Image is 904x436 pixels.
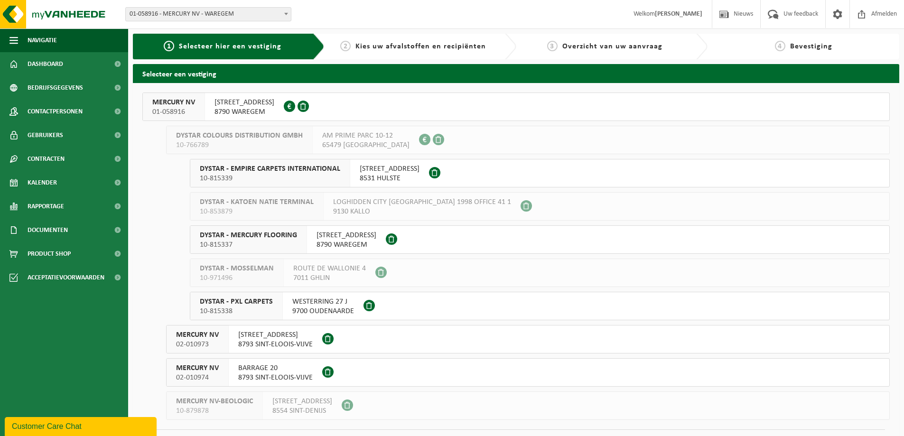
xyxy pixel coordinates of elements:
span: DYSTAR - MOSSELMAN [200,264,274,273]
span: Contracten [28,147,65,171]
span: 10-815339 [200,174,340,183]
span: 8793 SINT-ELOOIS-VIJVE [238,373,313,382]
span: MERCURY NV-BEOLOGIC [176,397,253,406]
span: Dashboard [28,52,63,76]
span: ROUTE DE WALLONIE 4 [293,264,366,273]
span: 10-766789 [176,140,303,150]
span: [STREET_ADDRESS] [272,397,332,406]
span: 02-010973 [176,340,219,349]
span: [STREET_ADDRESS] [214,98,274,107]
span: 8793 SINT-ELOOIS-VIJVE [238,340,313,349]
span: Bevestiging [790,43,832,50]
span: [STREET_ADDRESS] [360,164,419,174]
button: MERCURY NV 02-010973 [STREET_ADDRESS]8793 SINT-ELOOIS-VIJVE [166,325,890,353]
span: [STREET_ADDRESS] [238,330,313,340]
span: WESTERRING 27 J [292,297,354,306]
span: Gebruikers [28,123,63,147]
span: Selecteer hier een vestiging [179,43,281,50]
span: 3 [547,41,558,51]
span: Kalender [28,171,57,195]
span: Rapportage [28,195,64,218]
span: AM PRIME PARC 10-12 [322,131,410,140]
span: 7011 GHLIN [293,273,366,283]
button: DYSTAR - EMPIRE CARPETS INTERNATIONAL 10-815339 [STREET_ADDRESS]8531 HULSTE [190,159,890,187]
iframe: chat widget [5,415,158,436]
span: 8790 WAREGEM [214,107,274,117]
span: 8790 WAREGEM [317,240,376,250]
span: 1 [164,41,174,51]
span: 10-879878 [176,406,253,416]
span: DYSTAR - EMPIRE CARPETS INTERNATIONAL [200,164,340,174]
span: 10-815338 [200,306,273,316]
span: 8554 SINT-DENIJS [272,406,332,416]
span: 9700 OUDENAARDE [292,306,354,316]
span: 01-058916 [152,107,195,117]
h2: Selecteer een vestiging [133,64,899,83]
span: DYSTAR - PXL CARPETS [200,297,273,306]
span: Contactpersonen [28,100,83,123]
span: Bedrijfsgegevens [28,76,83,100]
button: DYSTAR - MERCURY FLOORING 10-815337 [STREET_ADDRESS]8790 WAREGEM [190,225,890,254]
span: MERCURY NV [176,330,219,340]
span: Overzicht van uw aanvraag [562,43,662,50]
span: Navigatie [28,28,57,52]
span: 4 [775,41,785,51]
span: 8531 HULSTE [360,174,419,183]
span: Kies uw afvalstoffen en recipiënten [355,43,486,50]
span: DYSTAR COLOURS DISTRIBUTION GMBH [176,131,303,140]
span: 02-010974 [176,373,219,382]
span: DYSTAR - MERCURY FLOORING [200,231,297,240]
span: 01-058916 - MERCURY NV - WAREGEM [126,8,291,21]
span: Acceptatievoorwaarden [28,266,104,289]
span: DYSTAR - KATOEN NATIE TERMINAL [200,197,314,207]
span: [STREET_ADDRESS] [317,231,376,240]
span: 10-815337 [200,240,297,250]
span: 2 [340,41,351,51]
button: DYSTAR - PXL CARPETS 10-815338 WESTERRING 27 J9700 OUDENAARDE [190,292,890,320]
span: LOGHIDDEN CITY [GEOGRAPHIC_DATA] 1998 OFFICE 41 1 [333,197,511,207]
button: MERCURY NV 01-058916 [STREET_ADDRESS]8790 WAREGEM [142,93,890,121]
button: MERCURY NV 02-010974 BARRAGE 208793 SINT-ELOOIS-VIJVE [166,358,890,387]
span: MERCURY NV [152,98,195,107]
span: 65479 [GEOGRAPHIC_DATA] [322,140,410,150]
strong: [PERSON_NAME] [655,10,702,18]
span: 10-971496 [200,273,274,283]
span: MERCURY NV [176,363,219,373]
span: 9130 KALLO [333,207,511,216]
span: Product Shop [28,242,71,266]
span: 01-058916 - MERCURY NV - WAREGEM [125,7,291,21]
span: Documenten [28,218,68,242]
span: 10-853879 [200,207,314,216]
span: BARRAGE 20 [238,363,313,373]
